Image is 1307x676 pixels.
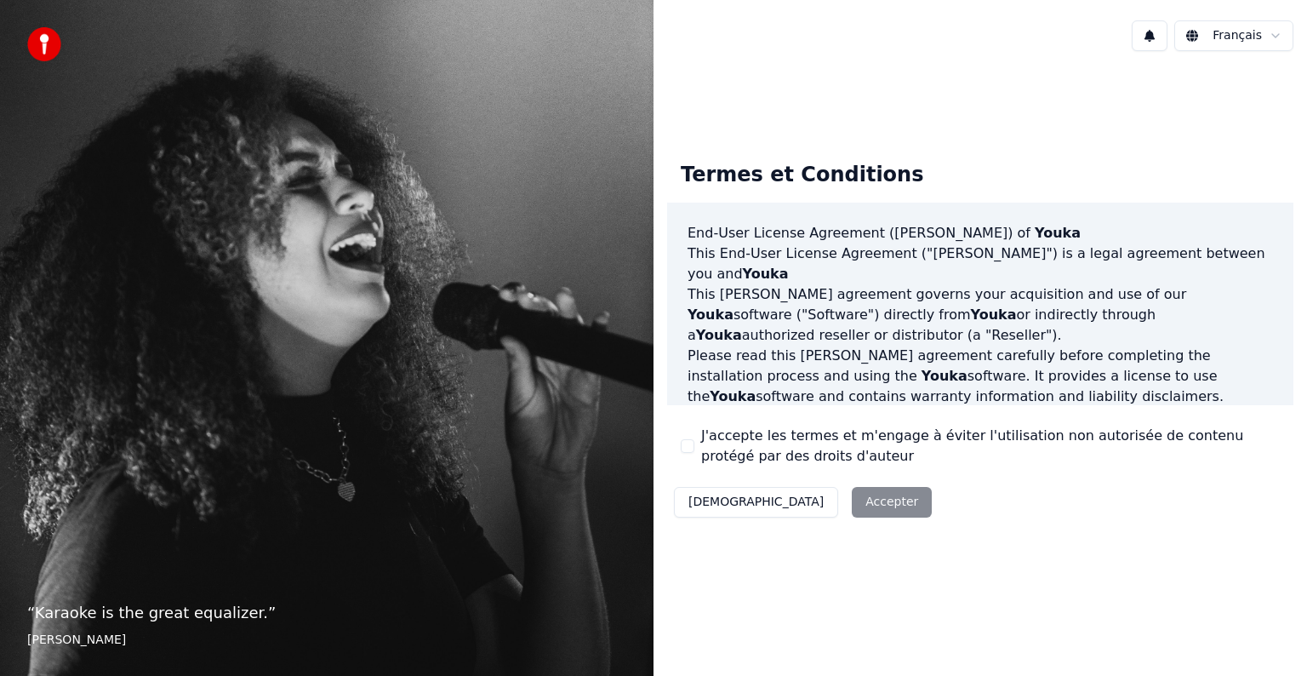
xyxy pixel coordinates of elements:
span: Youka [971,306,1017,323]
span: Youka [710,388,756,404]
span: Youka [743,266,789,282]
span: Youka [922,368,967,384]
div: Termes et Conditions [667,148,937,203]
footer: [PERSON_NAME] [27,632,626,649]
button: [DEMOGRAPHIC_DATA] [674,487,838,518]
label: J'accepte les termes et m'engage à éviter l'utilisation non autorisée de contenu protégé par des ... [701,426,1280,467]
p: “ Karaoke is the great equalizer. ” [27,601,626,625]
img: youka [27,27,61,61]
span: Youka [688,306,733,323]
span: Youka [1035,225,1081,241]
span: Youka [696,327,742,343]
p: This [PERSON_NAME] agreement governs your acquisition and use of our software ("Software") direct... [688,284,1273,346]
p: This End-User License Agreement ("[PERSON_NAME]") is a legal agreement between you and [688,243,1273,284]
p: Please read this [PERSON_NAME] agreement carefully before completing the installation process and... [688,346,1273,407]
h3: End-User License Agreement ([PERSON_NAME]) of [688,223,1273,243]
